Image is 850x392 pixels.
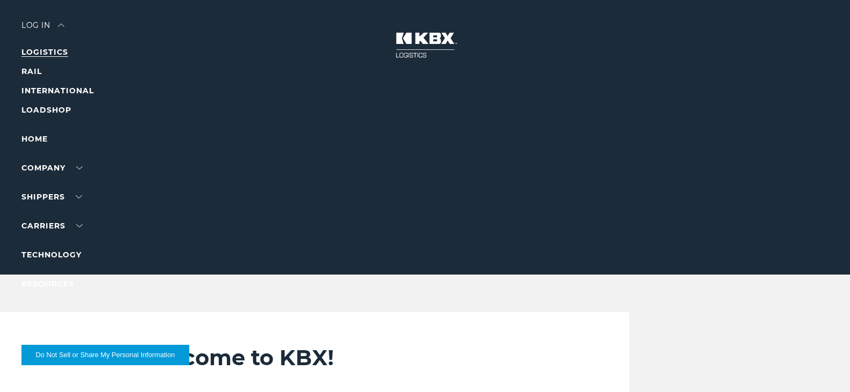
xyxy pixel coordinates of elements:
[21,47,68,57] a: LOGISTICS
[138,344,597,371] h2: Welcome to KBX!
[21,279,91,289] a: RESOURCES
[21,86,94,95] a: INTERNATIONAL
[21,134,48,144] a: Home
[21,163,83,173] a: Company
[21,250,82,260] a: Technology
[21,192,82,202] a: SHIPPERS
[385,21,465,69] img: kbx logo
[21,345,189,365] button: Do Not Sell or Share My Personal Information
[58,24,64,27] img: arrow
[21,221,83,231] a: Carriers
[21,21,64,37] div: Log in
[21,66,42,76] a: RAIL
[21,105,71,115] a: LOADSHOP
